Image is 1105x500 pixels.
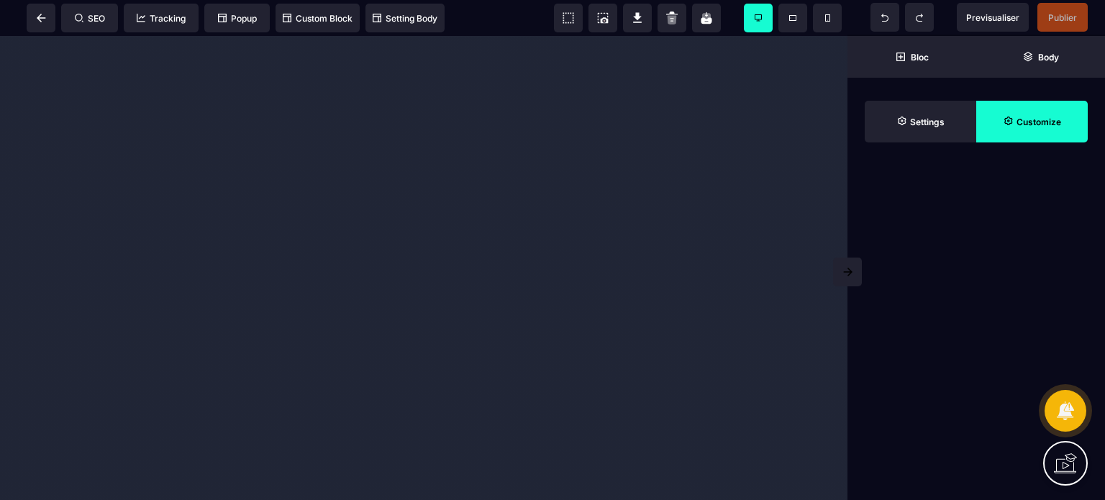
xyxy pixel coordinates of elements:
span: Custom Block [283,13,353,24]
span: Previsualiser [966,12,1019,23]
span: Open Layer Manager [976,36,1105,78]
span: Publier [1048,12,1077,23]
span: Popup [218,13,257,24]
span: Tracking [137,13,186,24]
strong: Customize [1017,117,1061,127]
span: Preview [957,3,1029,32]
span: Settings [865,101,976,142]
span: Setting Body [373,13,437,24]
span: View components [554,4,583,32]
span: SEO [75,13,105,24]
strong: Settings [910,117,945,127]
strong: Body [1038,52,1059,63]
strong: Bloc [911,52,929,63]
span: Open Style Manager [976,101,1088,142]
span: Screenshot [588,4,617,32]
span: Open Blocks [847,36,976,78]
